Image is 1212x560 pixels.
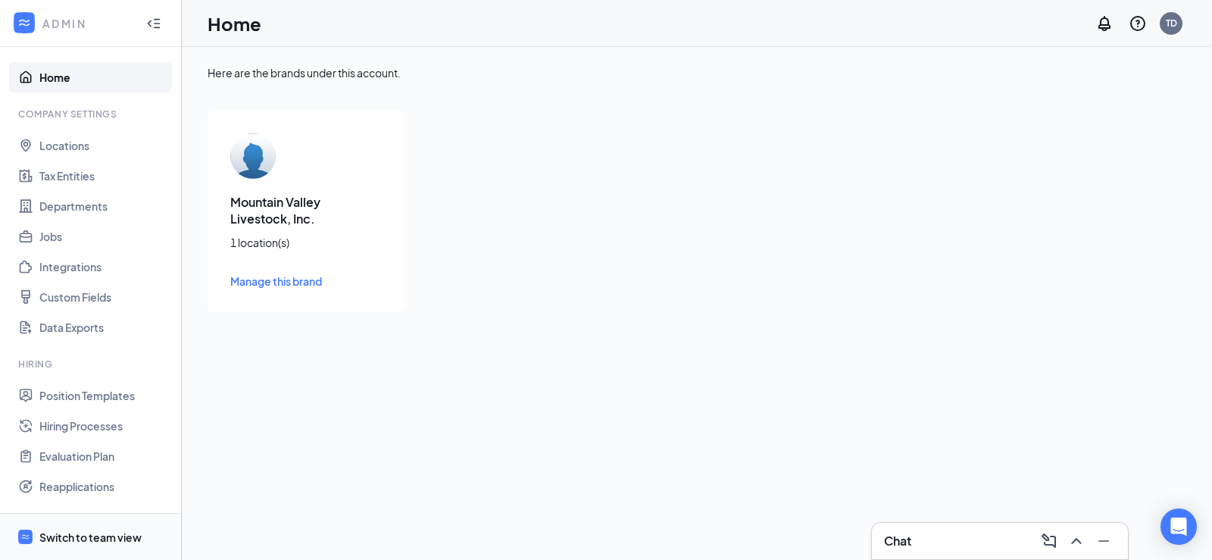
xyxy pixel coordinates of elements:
[20,532,30,542] svg: WorkstreamLogo
[42,16,133,31] div: ADMIN
[39,221,169,252] a: Jobs
[1129,14,1147,33] svg: QuestionInfo
[39,441,169,471] a: Evaluation Plan
[230,194,382,227] h3: Mountain Valley Livestock, Inc.
[230,274,322,288] span: Manage this brand
[39,282,169,312] a: Custom Fields
[230,273,382,289] a: Manage this brand
[1037,529,1061,553] button: ComposeMessage
[39,411,169,441] a: Hiring Processes
[208,11,261,36] h1: Home
[208,65,1186,80] div: Here are the brands under this account.
[1166,17,1177,30] div: TD
[18,108,166,120] div: Company Settings
[39,471,169,502] a: Reapplications
[230,133,276,179] img: Mountain Valley Livestock, Inc. logo
[884,533,911,549] h3: Chat
[1040,532,1058,550] svg: ComposeMessage
[39,191,169,221] a: Departments
[1092,529,1116,553] button: Minimize
[230,235,382,250] div: 1 location(s)
[39,161,169,191] a: Tax Entities
[146,16,161,31] svg: Collapse
[39,62,169,92] a: Home
[1095,532,1113,550] svg: Minimize
[17,15,32,30] svg: WorkstreamLogo
[18,358,166,371] div: Hiring
[1064,529,1089,553] button: ChevronUp
[1160,508,1197,545] div: Open Intercom Messenger
[1067,532,1085,550] svg: ChevronUp
[39,312,169,343] a: Data Exports
[39,130,169,161] a: Locations
[39,380,169,411] a: Position Templates
[39,252,169,282] a: Integrations
[39,530,142,545] div: Switch to team view
[1095,14,1114,33] svg: Notifications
